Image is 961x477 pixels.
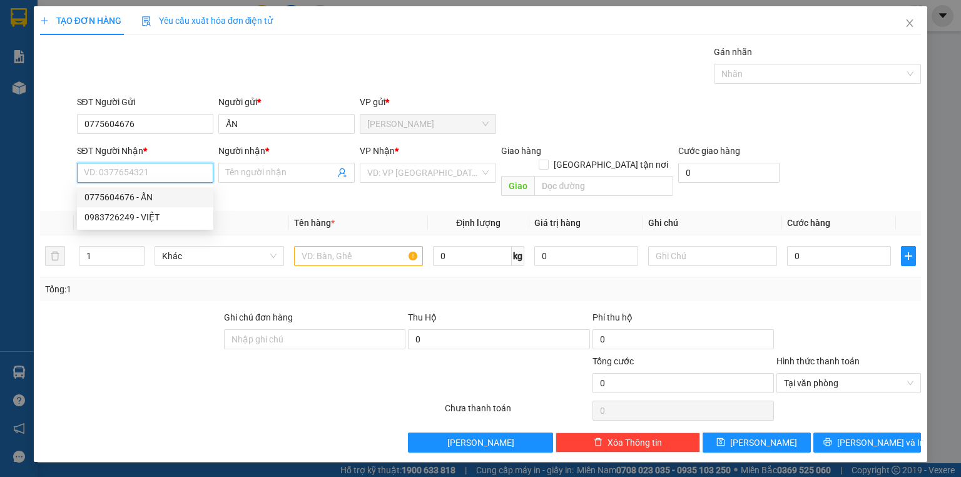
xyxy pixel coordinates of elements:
span: [PERSON_NAME] [730,436,797,449]
span: Khác [162,247,276,265]
div: Tổng: 1 [45,282,372,296]
span: save [716,438,725,448]
span: down [134,257,141,265]
button: save[PERSON_NAME] [703,433,811,453]
span: Decrease Value [130,256,144,265]
span: Increase Value [130,247,144,256]
img: icon [141,16,151,26]
span: plus [40,16,49,25]
span: Yêu cầu xuất hóa đơn điện tử [141,16,273,26]
span: close-circle [907,379,914,387]
div: 0775604676 - ẨN [84,190,206,204]
input: VD: Bàn, Ghế [294,246,423,266]
button: [PERSON_NAME] [408,433,552,453]
span: close [905,18,915,28]
span: [GEOGRAPHIC_DATA] tận nơi [549,158,673,172]
label: Ghi chú đơn hàng [224,312,293,322]
span: Nguyễn Văn Nguyễn [367,115,489,133]
div: Chưa thanh toán [444,401,591,423]
text: NVNTLT1208250001 [53,59,233,81]
span: plus [902,251,915,261]
button: plus [901,246,916,266]
span: Giao [501,176,534,196]
span: Xóa Thông tin [608,436,662,449]
span: Thu Hộ [408,312,437,322]
span: Tổng cước [592,356,634,366]
span: Định lượng [456,218,501,228]
div: Người nhận [218,144,355,158]
span: [PERSON_NAME] và In [837,436,925,449]
div: Phí thu hộ [592,310,774,329]
label: Cước giao hàng [678,146,740,156]
div: VP gửi [360,95,496,109]
div: SĐT Người Gửi [77,95,213,109]
input: Ghi chú đơn hàng [224,329,405,349]
span: VP Nhận [360,146,395,156]
span: printer [823,438,832,448]
span: delete [594,438,603,448]
label: Hình thức thanh toán [776,356,860,366]
span: Giao hàng [501,146,541,156]
div: SĐT Người Nhận [77,144,213,158]
span: Tại văn phòng [784,374,913,392]
span: [PERSON_NAME] [447,436,514,449]
th: Ghi chú [643,211,782,235]
span: Tên hàng [294,218,335,228]
span: TẠO ĐƠN HÀNG [40,16,121,26]
div: 0775604676 - ẨN [77,187,213,207]
button: printer[PERSON_NAME] và In [813,433,922,453]
div: [PERSON_NAME] [7,90,278,123]
button: Close [892,6,927,41]
input: Ghi Chú [648,246,777,266]
input: Dọc đường [534,176,673,196]
label: Gán nhãn [714,47,752,57]
input: 0 [534,246,638,266]
span: Cước hàng [787,218,830,228]
button: delete [45,246,65,266]
span: user-add [337,168,347,178]
div: 0983726249 - VIỆT [77,207,213,227]
div: Người gửi [218,95,355,109]
input: Cước giao hàng [678,163,780,183]
span: kg [512,246,524,266]
div: 0983726249 - VIỆT [84,210,206,224]
span: Giá trị hàng [534,218,581,228]
button: deleteXóa Thông tin [556,433,700,453]
span: up [134,249,141,256]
